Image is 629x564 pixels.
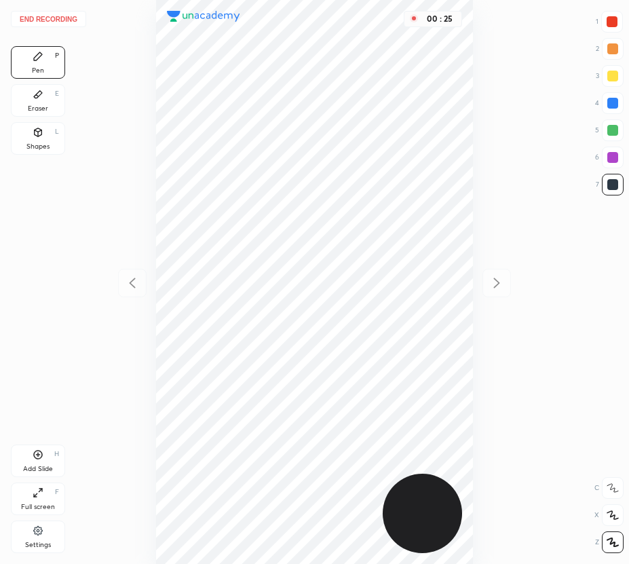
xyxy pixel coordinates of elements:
[32,67,44,74] div: Pen
[55,52,59,59] div: P
[54,451,59,457] div: H
[596,11,623,33] div: 1
[26,143,50,150] div: Shapes
[423,14,456,24] div: 00 : 25
[596,65,624,87] div: 3
[11,11,86,27] button: End recording
[167,11,240,22] img: logo.38c385cc.svg
[596,38,624,60] div: 2
[595,119,624,141] div: 5
[594,477,624,499] div: C
[21,504,55,510] div: Full screen
[595,531,624,553] div: Z
[23,466,53,472] div: Add Slide
[55,489,59,495] div: F
[28,105,48,112] div: Eraser
[595,92,624,114] div: 4
[595,147,624,168] div: 6
[55,128,59,135] div: L
[55,90,59,97] div: E
[596,174,624,195] div: 7
[25,542,51,548] div: Settings
[594,504,624,526] div: X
